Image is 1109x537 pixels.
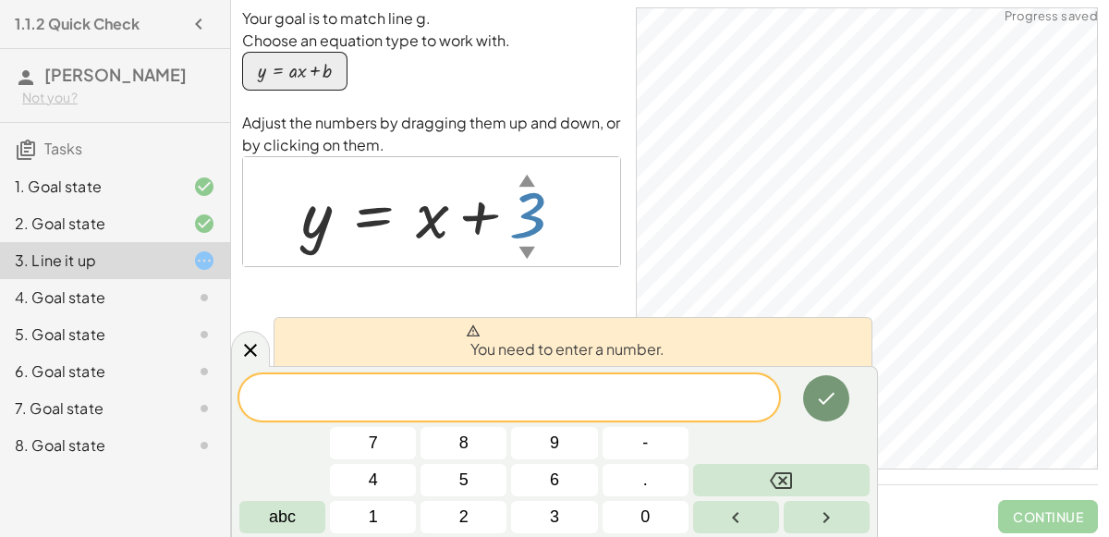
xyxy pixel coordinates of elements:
[518,168,534,191] div: ▲
[269,505,296,530] span: abc
[603,427,689,459] button: Negative
[193,176,215,198] i: Task finished and correct.
[550,505,559,530] span: 3
[642,431,648,456] span: -
[369,468,378,493] span: 4
[242,7,621,30] p: Your goal is to match line g.
[518,240,534,263] div: ▼
[550,431,559,456] span: 9
[640,505,650,530] span: 0
[603,464,689,496] button: .
[193,250,215,272] i: Task started.
[193,397,215,420] i: Task not started.
[550,468,559,493] span: 6
[643,468,648,493] span: .
[784,501,870,533] button: Right arrow
[330,464,416,496] button: 4
[22,89,215,107] div: Not you?
[44,64,187,85] span: [PERSON_NAME]
[330,427,416,459] button: 7
[330,501,416,533] button: 1
[693,464,870,496] button: Backspace
[193,287,215,309] i: Task not started.
[239,501,325,533] button: Alphabet
[15,434,164,457] div: 8. Goal state
[603,501,689,533] button: 0
[459,505,469,530] span: 2
[511,427,597,459] button: 9
[459,468,469,493] span: 5
[193,360,215,383] i: Task not started.
[193,213,215,235] i: Task finished and correct.
[15,213,164,235] div: 2. Goal state
[15,13,140,35] h4: 1.1.2 Quick Check
[15,250,164,272] div: 3. Line it up
[693,501,779,533] button: Left arrow
[242,30,621,52] p: Choose an equation type to work with.
[44,139,82,158] span: Tasks
[420,464,506,496] button: 5
[242,112,621,156] p: Adjust the numbers by dragging them up and down, or by clicking on them.
[369,431,378,456] span: 7
[15,360,164,383] div: 6. Goal state
[511,464,597,496] button: 6
[420,427,506,459] button: 8
[193,434,215,457] i: Task not started.
[420,501,506,533] button: 2
[15,176,164,198] div: 1. Goal state
[636,7,1098,470] div: GeoGebra Classic
[15,287,164,309] div: 4. Goal state
[637,8,1097,469] canvas: Graphics View 1
[466,323,664,360] span: You need to enter a number.
[15,323,164,346] div: 5. Goal state
[803,375,849,421] button: Done
[459,431,469,456] span: 8
[193,323,215,346] i: Task not started.
[511,501,597,533] button: 3
[15,397,164,420] div: 7. Goal state
[1005,7,1098,26] span: Progress saved
[369,505,378,530] span: 1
